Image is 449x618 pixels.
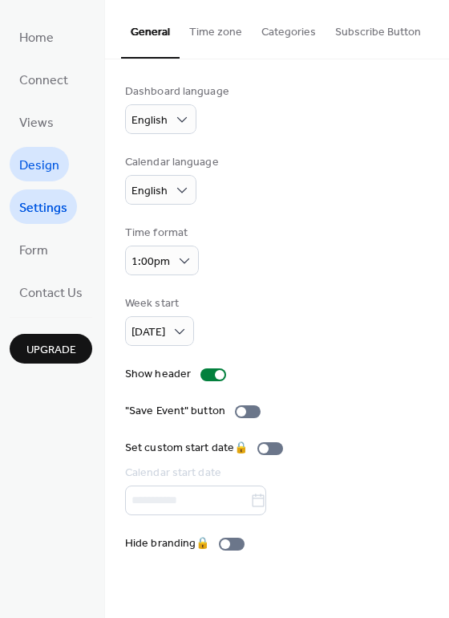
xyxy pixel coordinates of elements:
div: Calendar language [125,154,219,171]
span: Views [19,111,54,136]
span: 1:00pm [131,251,170,273]
div: "Save Event" button [125,403,225,420]
div: Show header [125,366,191,383]
a: Design [10,147,69,181]
span: Upgrade [26,342,76,359]
span: Settings [19,196,67,221]
span: Contact Us [19,281,83,306]
a: Settings [10,189,77,224]
span: Connect [19,68,68,93]
span: English [131,181,168,202]
a: Connect [10,62,78,96]
a: Form [10,232,58,266]
span: English [131,110,168,132]
span: Home [19,26,54,51]
span: [DATE] [131,322,165,344]
button: Upgrade [10,334,92,364]
div: Time format [125,225,196,242]
span: Form [19,238,48,263]
div: Dashboard language [125,83,229,100]
span: Design [19,153,59,178]
a: Home [10,19,63,54]
a: Contact Us [10,274,92,309]
div: Week start [125,295,191,312]
a: Views [10,104,63,139]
